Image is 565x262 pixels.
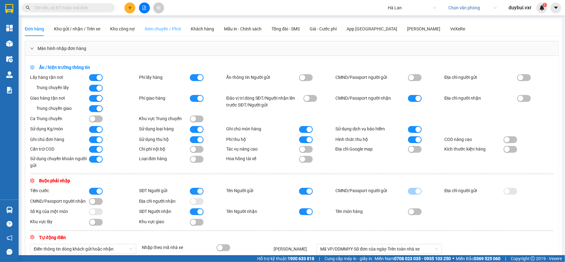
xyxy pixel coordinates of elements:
[335,187,408,194] div: CMND/Passport người gửi
[226,136,299,143] div: Phí thu hộ
[145,26,181,31] span: Xem chuyến / Phơi
[5,4,13,13] img: logo-vxr
[474,256,500,261] strong: 0369 525 060
[288,256,314,261] strong: 1900 633 818
[30,74,89,81] div: Lấy hàng tận nơi
[30,178,34,183] span: setting
[7,249,12,255] span: message
[319,255,320,262] span: |
[407,25,440,32] div: [PERSON_NAME]
[30,208,89,215] div: Số Kg của một món
[140,244,215,251] div: Nhập theo mã nhà xe
[456,255,500,262] span: Miền Bắc
[271,26,300,31] span: Tổng đài - SMS
[139,146,190,152] div: Chi phí nội bộ
[226,155,299,162] div: Hoa hồng tài xế
[544,3,546,7] span: 1
[553,5,559,11] span: caret-down
[139,187,190,194] div: SĐT Người gửi
[388,3,436,12] span: Hà Lan
[335,208,408,215] div: Tên món hàng
[335,95,408,102] div: CMND/Passport người nhận
[224,26,262,31] span: Mẫu in - Chính sách
[30,125,89,132] div: Sử dụng Kg/món
[30,64,248,71] div: Ẩn / hiện trường thông tin
[445,146,504,152] div: Kích thước kiện hàng
[7,221,12,227] span: question-circle
[110,25,135,32] div: Kho công nợ
[30,155,89,169] div: Sử dụng chuyển khoản người gửi
[6,40,13,47] img: warehouse-icon
[139,2,150,13] button: file-add
[310,26,337,31] span: Giá - Cước phí
[34,4,107,11] input: Tìm tên, số ĐT hoặc mã đơn
[139,198,190,205] div: Địa chỉ người nhận
[30,84,89,91] div: Trung chuyển lấy
[226,187,299,194] div: Tên Người gửi
[505,255,506,262] span: |
[320,244,438,254] span: Mã VP/DDMMYY-Số đơn của ngày-Trên toàn nhà xe
[30,235,34,239] span: setting
[25,26,44,31] span: Đơn hàng
[6,25,13,31] img: dashboard-icon
[226,95,299,108] div: Đảo vị trí dòng SĐT/Người nhận lên trước SĐT/Người gửi
[30,65,34,70] span: setting
[54,26,100,31] span: Kho gửi / nhận / Trên xe
[139,218,190,225] div: Khu vực giao
[226,146,299,152] div: Tác vụ nâng cao
[274,246,307,251] span: [PERSON_NAME]
[30,136,89,143] div: Ghi chú đơn hàng
[445,136,504,143] div: COD nâng cao
[335,136,408,143] div: Hình thức thu hộ
[139,125,190,132] div: Sử dụng loại hàng
[450,25,465,32] div: VeXeRe
[226,208,299,215] div: Tên Người nhận
[128,6,132,10] span: plus
[30,178,70,183] span: Buộc phải nhập
[374,255,451,262] span: Miền Nam
[30,95,89,102] div: Giao hàng tận nơi
[445,187,504,194] div: Địa chỉ người gửi
[394,256,451,261] strong: 0708 023 035 - 0935 103 250
[445,95,517,102] div: Địa chỉ người nhận
[30,218,89,225] div: Khu vực lấy
[25,41,558,56] div: Màn hình nhập đơn hàng
[30,146,89,152] div: Cấn trừ COD
[226,125,299,132] div: Ghi chú món hàng
[30,235,66,240] span: Tự động điền
[139,136,190,143] div: Sử dụng thu hộ
[445,74,517,81] div: Địa chỉ người gửi
[139,208,190,215] div: SĐT Người nhận
[6,87,13,93] img: solution-icon
[6,56,13,62] img: warehouse-icon
[335,146,408,152] div: Địa chỉ Google map
[543,3,547,7] sup: 1
[325,255,373,262] span: Cung cấp máy in - giấy in:
[6,71,13,78] img: warehouse-icon
[142,6,146,10] span: file-add
[30,115,89,122] div: Ca Trung chuyển
[191,25,214,32] div: Khách hàng
[30,47,34,50] span: right
[335,74,408,81] div: CMND/Passport người gửi
[531,256,535,261] span: copyright
[30,187,89,194] div: Tiền cước
[139,95,190,102] div: Phí giao hàng
[539,5,545,11] img: icon-new-feature
[139,155,190,162] div: Loại đơn hàng
[347,25,397,32] div: App [GEOGRAPHIC_DATA]
[550,2,561,13] button: caret-down
[6,207,13,213] img: warehouse-icon
[139,74,190,81] div: Phí lấy hàng
[30,105,89,112] div: Trung chuyển giao
[156,6,161,10] span: aim
[139,115,190,122] div: Khu vực Trung chuyển
[452,257,454,260] span: ⚪️
[30,198,89,205] div: CMND/Passport người nhận
[257,255,314,262] span: Hỗ trợ kỹ thuật:
[7,235,12,241] span: notification
[26,6,30,10] span: search
[124,2,135,13] button: plus
[335,125,408,132] div: Sử dụng dịch vụ bảo hiểm
[34,244,132,254] span: Điền thông tin dòng khách gửi hoặc nhận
